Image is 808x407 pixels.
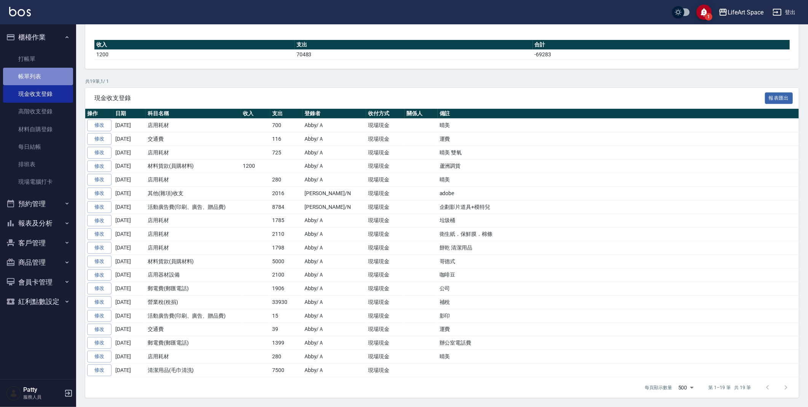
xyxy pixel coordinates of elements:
[270,241,303,255] td: 1798
[85,109,113,119] th: 操作
[366,227,405,241] td: 現場現金
[366,254,405,268] td: 現場現金
[146,350,241,364] td: 店用耗材
[303,363,366,377] td: Abby/Ａ
[303,227,366,241] td: Abby/Ａ
[303,109,366,119] th: 登錄者
[303,146,366,159] td: Abby/Ａ
[113,323,146,336] td: [DATE]
[146,282,241,296] td: 郵電費(郵匯電話)
[366,146,405,159] td: 現場現金
[303,159,366,173] td: Abby/Ａ
[87,256,112,267] a: 修改
[3,103,73,120] a: 高階收支登錄
[3,292,73,312] button: 紅利點數設定
[3,173,73,191] a: 現場電腦打卡
[146,323,241,336] td: 交通費
[9,7,31,16] img: Logo
[146,214,241,227] td: 店用耗材
[366,323,405,336] td: 現場現金
[438,350,799,364] td: 晴美
[94,40,295,50] th: 收入
[303,336,366,350] td: Abby/Ａ
[113,363,146,377] td: [DATE]
[87,337,112,349] a: 修改
[3,121,73,138] a: 材料自購登錄
[270,323,303,336] td: 39
[270,336,303,350] td: 1399
[146,159,241,173] td: 材料貨款(員購材料)
[303,350,366,364] td: Abby/Ａ
[438,254,799,268] td: 哥德式
[113,200,146,214] td: [DATE]
[366,214,405,227] td: 現場現金
[87,228,112,240] a: 修改
[87,174,112,186] a: 修改
[146,336,241,350] td: 郵電費(郵匯電話)
[366,200,405,214] td: 現場現金
[366,132,405,146] td: 現場現金
[270,363,303,377] td: 7500
[303,323,366,336] td: Abby/Ａ
[696,5,712,20] button: save
[146,296,241,309] td: 營業稅(稅捐)
[303,119,366,132] td: Abby/Ａ
[366,282,405,296] td: 現場現金
[146,254,241,268] td: 材料貨款(員購材料)
[366,159,405,173] td: 現場現金
[146,119,241,132] td: 店用耗材
[366,363,405,377] td: 現場現金
[3,50,73,68] a: 打帳單
[645,384,672,391] p: 每頁顯示數量
[270,227,303,241] td: 2110
[438,200,799,214] td: 企劃影片道具+模特兒
[675,377,696,398] div: 500
[6,386,21,401] img: Person
[270,200,303,214] td: 8784
[87,119,112,131] a: 修改
[366,187,405,200] td: 現場現金
[146,241,241,255] td: 店用耗材
[87,215,112,227] a: 修改
[87,269,112,281] a: 修改
[705,13,712,21] span: 1
[303,214,366,227] td: Abby/Ａ
[438,119,799,132] td: 晴美
[366,268,405,282] td: 現場現金
[438,268,799,282] td: 咖啡豆
[303,132,366,146] td: Abby/Ａ
[3,156,73,173] a: 排班表
[438,227,799,241] td: 衛生紙．保鮮膜．棉條
[113,173,146,187] td: [DATE]
[270,173,303,187] td: 280
[3,194,73,214] button: 預約管理
[303,268,366,282] td: Abby/Ａ
[270,132,303,146] td: 116
[438,187,799,200] td: adobe
[146,132,241,146] td: 交通費
[765,92,793,104] button: 報表匯出
[146,146,241,159] td: 店用耗材
[87,161,112,172] a: 修改
[438,214,799,227] td: 垃圾桶
[366,296,405,309] td: 現場現金
[270,309,303,323] td: 15
[270,187,303,200] td: 2016
[113,336,146,350] td: [DATE]
[270,254,303,268] td: 5000
[303,187,366,200] td: [PERSON_NAME]/N
[113,109,146,119] th: 日期
[709,384,751,391] p: 第 1–19 筆 共 19 筆
[146,268,241,282] td: 店用器材設備
[113,132,146,146] td: [DATE]
[716,5,767,20] button: LifeArt Space
[366,241,405,255] td: 現場現金
[295,49,533,59] td: 70483
[113,282,146,296] td: [DATE]
[3,85,73,103] a: 現金收支登錄
[87,351,112,362] a: 修改
[146,200,241,214] td: 活動廣告費(印刷、廣告、贈品費)
[270,119,303,132] td: 700
[438,296,799,309] td: 補稅
[113,254,146,268] td: [DATE]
